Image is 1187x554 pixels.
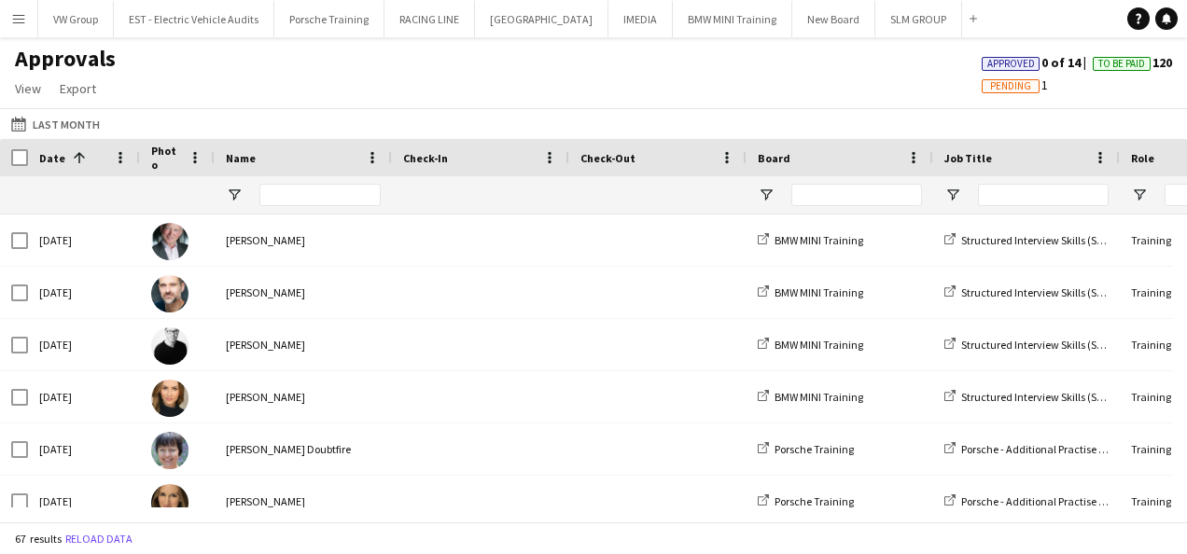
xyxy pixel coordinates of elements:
div: [PERSON_NAME] [215,267,392,318]
img: Louise Lee [151,484,189,521]
button: New Board [792,1,875,37]
img: Luke Harris [151,275,189,312]
button: Open Filter Menu [226,187,243,203]
button: Open Filter Menu [944,187,961,203]
span: 1 [982,76,1048,93]
div: [DATE] [28,371,140,422]
img: Jessica Foden-Andrews [151,380,189,417]
div: [DATE] [28,267,140,318]
span: Structured Interview Skills (S.I.S) [961,285,1114,299]
a: Structured Interview Skills (S.I.S) [944,338,1114,352]
button: Open Filter Menu [1131,187,1148,203]
button: VW Group [38,1,114,37]
img: Donna Doubtfire [151,432,189,469]
button: Last Month [7,113,104,135]
a: BMW MINI Training [758,390,863,404]
button: [GEOGRAPHIC_DATA] [475,1,608,37]
a: Porsche - Additional Practise Sessions [944,494,1138,508]
span: BMW MINI Training [775,285,863,299]
span: Porsche - Additional Practise Sessions [961,442,1138,456]
span: View [15,80,41,97]
span: Date [39,151,65,165]
a: Structured Interview Skills (S.I.S) [944,233,1114,247]
button: SLM GROUP [875,1,962,37]
div: [DATE] [28,215,140,266]
a: BMW MINI Training [758,285,863,299]
button: Open Filter Menu [758,187,775,203]
a: Export [52,76,104,101]
span: BMW MINI Training [775,233,863,247]
button: BMW MINI Training [673,1,792,37]
button: Reload data [62,529,136,549]
button: RACING LINE [384,1,475,37]
input: Job Title Filter Input [978,184,1109,206]
a: Structured Interview Skills (S.I.S) [944,390,1114,404]
span: Job Title [944,151,992,165]
span: Porsche Training [775,494,854,508]
span: Role [1131,151,1154,165]
span: BMW MINI Training [775,390,863,404]
input: Name Filter Input [259,184,381,206]
span: Board [758,151,790,165]
a: View [7,76,49,101]
span: 0 of 14 [982,54,1093,71]
button: Porsche Training [274,1,384,37]
span: Structured Interview Skills (S.I.S) [961,390,1114,404]
span: Approved [987,58,1035,70]
a: BMW MINI Training [758,233,863,247]
a: Porsche - Additional Practise Sessions [944,442,1138,456]
span: Structured Interview Skills (S.I.S) [961,233,1114,247]
button: EST - Electric Vehicle Audits [114,1,274,37]
div: [PERSON_NAME] [215,371,392,422]
span: Check-Out [580,151,635,165]
span: Photo [151,144,181,172]
a: BMW MINI Training [758,338,863,352]
span: Porsche - Additional Practise Sessions [961,494,1138,508]
span: Porsche Training [775,442,854,456]
div: [PERSON_NAME] [215,319,392,370]
span: Name [226,151,256,165]
a: Structured Interview Skills (S.I.S) [944,285,1114,299]
span: Export [60,80,96,97]
div: [DATE] [28,319,140,370]
div: [DATE] [28,423,140,475]
div: [PERSON_NAME] Doubtfire [215,423,392,475]
span: To Be Paid [1098,58,1145,70]
button: IMEDIA [608,1,673,37]
span: Structured Interview Skills (S.I.S) [961,338,1114,352]
span: Check-In [403,151,448,165]
div: [PERSON_NAME] [215,215,392,266]
img: Clive Woodward [151,223,189,260]
span: 120 [1093,54,1172,71]
input: Board Filter Input [791,184,922,206]
div: [DATE] [28,476,140,527]
div: [PERSON_NAME] [215,476,392,527]
a: Porsche Training [758,494,854,508]
img: Nick Haswell [151,327,189,365]
span: BMW MINI Training [775,338,863,352]
a: Porsche Training [758,442,854,456]
span: Pending [990,80,1031,92]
